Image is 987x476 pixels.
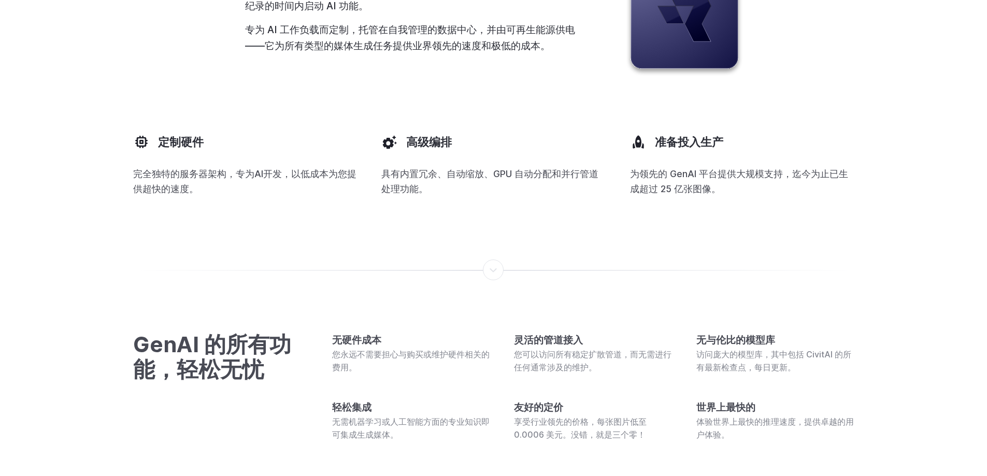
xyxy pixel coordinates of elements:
font: 世界上最快的 [696,401,755,413]
font: 体验世界上最快的推理速度，提供卓越的用户体验。 [696,416,854,440]
font: 为领先的 GenAI 平台提供大规模支持，迄今为止已生成超过 25 亿张图像。 [630,168,848,194]
font: 访问庞大的模型库，其中包括 CivitAI 的所有最新检查点，每日更新。 [696,349,851,373]
font: 专为 AI 工作负载而定制，托管在自我管理的数据中心，并由可再生能源供电——它为所有类型的媒体生成任务提供业界领先的速度和极低的成本。 [245,23,575,52]
font: 具有内置冗余、自动缩放、GPU 自动分配和并行管道处理功能。 [381,168,598,194]
font: 享受行业领先的价格，每张图片低至 0.0006 美元。没错，就是三个零！ [514,416,647,440]
font: 您可以访问所有稳定扩散管道，而无需进行任何通常涉及的维护。 [514,349,671,373]
font: 高级编排 [406,135,452,149]
font: 无需机器学习或人工智能方面的专业知识即可集成生成媒体。 [332,416,490,440]
font: 轻松集成 [332,401,371,413]
font: 灵活的管道接入 [514,334,583,346]
font: 无与伦比的模型库 [696,334,775,346]
font: 无硬件成本 [332,334,381,346]
font: 完全独特的服务器架构，专为AI开发，以低成本为您提供超快的速度。 [133,168,356,194]
font: 您永远不需要担心与购买或维护硬件相关的费用。 [332,349,490,373]
font: 定制硬件 [158,135,204,149]
font: 准备投入生产 [655,135,723,149]
font: 友好的定价 [514,401,563,413]
font: GenAI 的所有功能，轻松无忧 [133,331,291,382]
